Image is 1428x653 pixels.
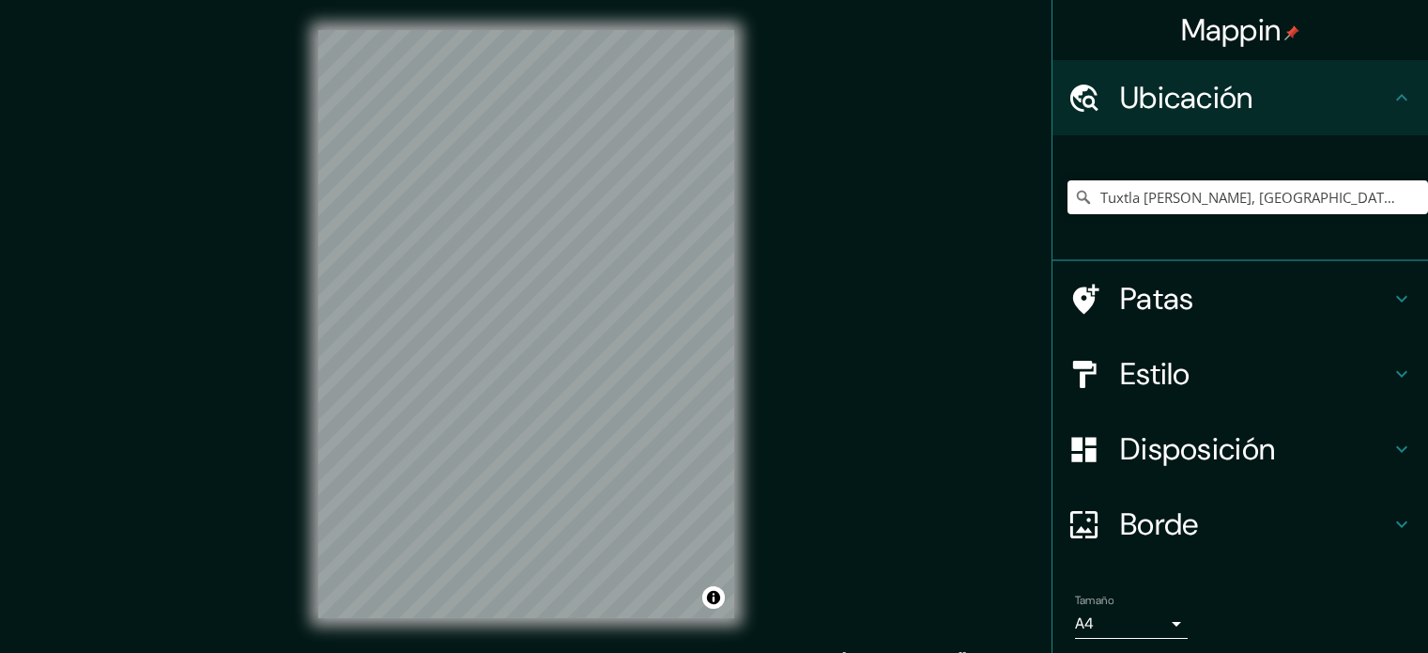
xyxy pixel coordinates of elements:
[1075,609,1188,639] div: A4
[1120,505,1199,544] font: Borde
[1075,614,1094,633] font: A4
[1120,279,1194,319] font: Patas
[1284,25,1299,40] img: pin-icon.png
[1052,60,1428,135] div: Ubicación
[1120,78,1253,117] font: Ubicación
[1120,354,1190,394] font: Estilo
[702,586,725,609] button: Activar o desactivar atribución
[1052,261,1428,336] div: Patas
[1261,580,1407,632] iframe: Lanzador de widgets de ayuda
[1075,593,1113,608] font: Tamaño
[1052,487,1428,562] div: Borde
[1052,412,1428,487] div: Disposición
[1067,180,1428,214] input: Elige tu ciudad o zona
[318,30,734,618] canvas: Mapa
[1181,10,1282,50] font: Mappin
[1120,429,1275,469] font: Disposición
[1052,336,1428,412] div: Estilo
